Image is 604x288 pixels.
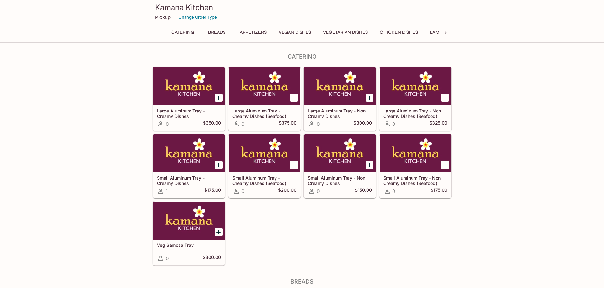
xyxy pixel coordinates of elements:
button: Add Large Aluminum Tray - Non Creamy Dishes [366,94,373,102]
button: Lamb Dishes [426,28,463,37]
a: Large Aluminum Tray - Creamy Dishes (Seafood)0$375.00 [228,67,301,131]
span: 0 [392,121,395,127]
button: Add Veg Samosa Tray [215,228,223,236]
h5: Large Aluminum Tray - Creamy Dishes (Seafood) [232,108,296,118]
div: Small Aluminum Tray - Non Creamy Dishes (Seafood) [380,134,451,172]
h5: $175.00 [204,187,221,195]
button: Add Small Aluminum Tray - Creamy Dishes (Seafood) [290,161,298,169]
h5: $300.00 [203,254,221,262]
h5: Small Aluminum Tray - Non Creamy Dishes [308,175,372,186]
div: Veg Samosa Tray [153,202,225,240]
p: Pickup [155,14,171,20]
span: 1 [166,188,168,194]
div: Large Aluminum Tray - Non Creamy Dishes [304,67,376,105]
div: Large Aluminum Tray - Creamy Dishes (Seafood) [229,67,300,105]
a: Veg Samosa Tray0$300.00 [153,201,225,265]
span: 0 [392,188,395,194]
button: Appetizers [236,28,270,37]
button: Vegan Dishes [275,28,315,37]
h5: $175.00 [431,187,447,195]
h5: Small Aluminum Tray - Non Creamy Dishes (Seafood) [383,175,447,186]
button: Change Order Type [176,12,220,22]
button: Chicken Dishes [376,28,421,37]
h4: Catering [153,53,452,60]
span: 0 [166,121,169,127]
h5: $150.00 [355,187,372,195]
h5: Veg Samosa Tray [157,242,221,248]
span: 0 [317,188,320,194]
h5: $375.00 [279,120,296,128]
button: Add Large Aluminum Tray - Creamy Dishes (Seafood) [290,94,298,102]
button: Vegetarian Dishes [320,28,371,37]
a: Small Aluminum Tray - Non Creamy Dishes (Seafood)0$175.00 [379,134,451,198]
button: Catering [168,28,198,37]
button: Add Large Aluminum Tray - Creamy Dishes [215,94,223,102]
h5: Small Aluminum Tray - Creamy Dishes [157,175,221,186]
button: Add Small Aluminum Tray - Non Creamy Dishes (Seafood) [441,161,449,169]
span: 0 [241,188,244,194]
div: Small Aluminum Tray - Creamy Dishes (Seafood) [229,134,300,172]
a: Small Aluminum Tray - Creamy Dishes1$175.00 [153,134,225,198]
div: Large Aluminum Tray - Creamy Dishes [153,67,225,105]
a: Large Aluminum Tray - Creamy Dishes0$350.00 [153,67,225,131]
h5: Large Aluminum Tray - Non Creamy Dishes [308,108,372,118]
h5: Large Aluminum Tray - Creamy Dishes [157,108,221,118]
h5: Large Aluminum Tray - Non Creamy Dishes (Seafood) [383,108,447,118]
a: Large Aluminum Tray - Non Creamy Dishes0$300.00 [304,67,376,131]
span: 0 [241,121,244,127]
h5: Small Aluminum Tray - Creamy Dishes (Seafood) [232,175,296,186]
h5: $350.00 [203,120,221,128]
button: Add Small Aluminum Tray - Non Creamy Dishes [366,161,373,169]
h5: $300.00 [354,120,372,128]
span: 0 [317,121,320,127]
h3: Kamana Kitchen [155,3,449,12]
h4: Breads [153,278,452,285]
button: Breads [203,28,231,37]
a: Small Aluminum Tray - Non Creamy Dishes0$150.00 [304,134,376,198]
a: Small Aluminum Tray - Creamy Dishes (Seafood)0$200.00 [228,134,301,198]
div: Small Aluminum Tray - Creamy Dishes [153,134,225,172]
div: Large Aluminum Tray - Non Creamy Dishes (Seafood) [380,67,451,105]
span: 0 [166,255,169,261]
button: Add Small Aluminum Tray - Creamy Dishes [215,161,223,169]
button: Add Large Aluminum Tray - Non Creamy Dishes (Seafood) [441,94,449,102]
div: Small Aluminum Tray - Non Creamy Dishes [304,134,376,172]
a: Large Aluminum Tray - Non Creamy Dishes (Seafood)0$325.00 [379,67,451,131]
h5: $200.00 [278,187,296,195]
h5: $325.00 [429,120,447,128]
